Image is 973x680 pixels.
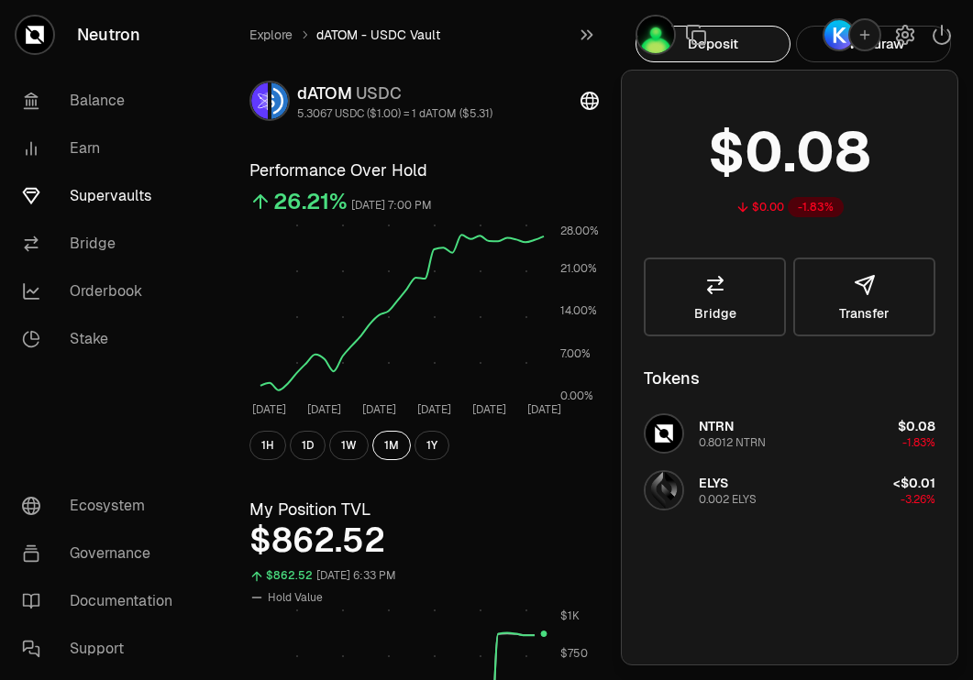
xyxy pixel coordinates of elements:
tspan: 7.00% [560,346,591,361]
span: USDC [356,82,402,104]
img: USDC Logo [271,82,288,119]
button: 1W [329,431,369,460]
span: NTRN [699,418,734,434]
span: Bridge [694,307,736,320]
button: Transfer [793,258,935,336]
img: ELYS Logo [646,472,682,509]
span: -3.26% [901,492,935,507]
button: 1D [290,431,326,460]
div: dATOM [297,81,492,106]
button: ELYS LogoELYS0.002 ELYS<$0.01-3.26% [633,463,946,518]
a: Governance [7,530,198,577]
div: 0.002 ELYS [699,492,757,507]
tspan: [DATE] [417,402,451,417]
div: 26.21% [273,187,348,216]
a: Supervaults [7,172,198,220]
div: $862.52 [249,522,599,559]
tspan: [DATE] [307,402,341,417]
tspan: [DATE] [527,402,561,417]
img: Atom Staking [637,16,674,53]
div: 5.3067 USDC ($1.00) = 1 dATOM ($5.31) [297,106,492,121]
span: Hold Value [268,590,323,605]
tspan: [DATE] [362,402,396,417]
a: Bridge [644,258,786,336]
span: Transfer [839,307,890,320]
a: Balance [7,77,198,125]
button: NTRN LogoNTRN0.8012 NTRN$0.08-1.83% [633,406,946,461]
span: <$0.01 [893,475,935,491]
h3: My Position TVL [249,497,599,522]
button: 1H [249,431,286,460]
button: Keplr [823,18,881,51]
a: Documentation [7,577,198,625]
div: $862.52 [266,565,313,587]
a: Support [7,625,198,673]
tspan: 0.00% [560,389,593,403]
div: $0.00 [752,200,784,214]
img: Keplr [824,20,854,49]
a: Earn [7,125,198,172]
tspan: 28.00% [560,224,599,238]
a: Stake [7,315,198,363]
tspan: 14.00% [560,303,597,318]
a: Ecosystem [7,482,198,530]
tspan: $750 [560,646,588,661]
span: $0.08 [898,418,935,434]
a: Orderbook [7,268,198,315]
div: [DATE] 7:00 PM [351,195,432,216]
div: -1.83% [788,197,844,217]
span: dATOM - USDC Vault [316,26,440,44]
span: ELYS [699,475,728,491]
div: 0.8012 NTRN [699,435,766,450]
a: Bridge [7,220,198,268]
img: dATOM Logo [251,82,268,119]
tspan: [DATE] [472,402,506,417]
div: [DATE] 6:33 PM [316,565,396,587]
a: Explore [249,26,293,44]
img: NTRN Logo [646,415,682,452]
button: Atom Staking [636,15,676,55]
button: 1M [372,431,411,460]
h3: Performance Over Hold [249,158,599,183]
tspan: [DATE] [252,402,286,417]
span: -1.83% [902,435,935,450]
nav: breadcrumb [249,26,599,44]
tspan: 21.00% [560,261,597,276]
button: 1Y [415,431,449,460]
tspan: $1K [560,609,580,623]
div: Tokens [644,366,700,391]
